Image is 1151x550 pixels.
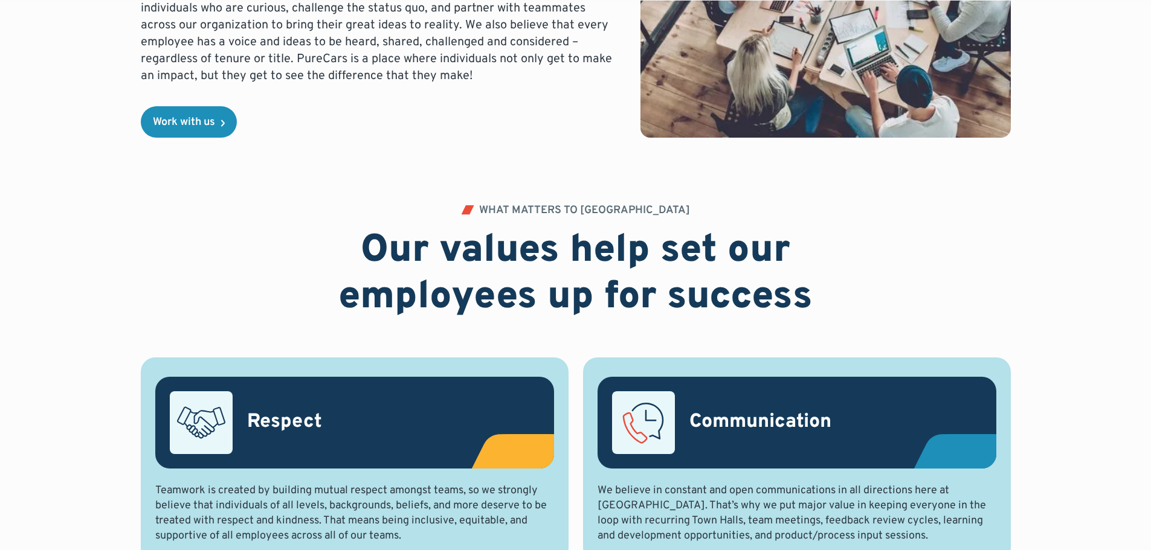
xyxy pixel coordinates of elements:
[153,117,215,128] div: Work with us
[141,106,237,138] a: Work with us
[689,410,831,435] h3: Communication
[598,483,996,544] p: We believe in constant and open communications in all directions here at [GEOGRAPHIC_DATA]. That’...
[155,483,554,544] p: Teamwork is created by building mutual respect amongst teams, so we strongly believe that individ...
[479,205,690,216] div: WHAT MATTERS TO [GEOGRAPHIC_DATA]
[266,228,885,321] h2: Our values help set our employees up for success
[247,410,322,435] h3: Respect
